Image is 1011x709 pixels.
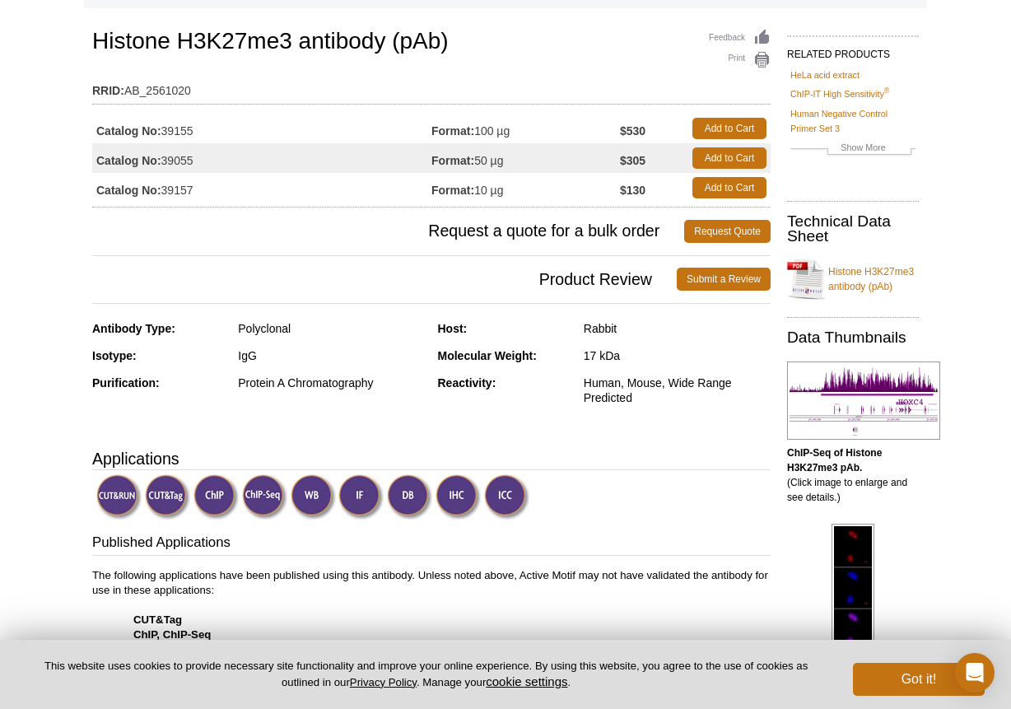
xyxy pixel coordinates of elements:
strong: $305 [620,153,645,168]
a: Human Negative Control Primer Set 3 [790,106,915,136]
a: Request Quote [684,220,771,243]
div: IgG [238,348,425,363]
sup: ® [884,87,890,96]
a: Print [709,51,771,69]
strong: Purification: [92,376,160,389]
span: Product Review [92,268,677,291]
a: ChIP-IT High Sensitivity® [790,86,889,101]
a: Submit a Review [677,268,771,291]
img: Immunocytochemistry Validated [484,474,529,520]
h1: Histone H3K27me3 antibody (pAb) [92,29,771,57]
img: ChIP Validated [193,474,239,520]
b: ChIP-Seq of Histone H3K27me3 pAb. [787,447,882,473]
div: Protein A Chromatography [238,375,425,390]
p: (Click image to enlarge and see details.) [787,445,919,505]
strong: Antibody Type: [92,322,175,335]
h3: Published Applications [92,533,771,556]
div: 17 kDa [584,348,771,363]
strong: Catalog No: [96,183,161,198]
h2: RELATED PRODUCTS [787,35,919,65]
td: 10 µg [431,173,620,203]
img: Immunofluorescence Validated [338,474,384,520]
strong: $130 [620,183,645,198]
strong: $530 [620,124,645,138]
strong: Format: [431,183,474,198]
a: Histone H3K27me3 antibody (pAb) [787,254,919,304]
strong: Molecular Weight: [438,349,537,362]
a: Feedback [709,29,771,47]
img: CUT&RUN Validated [96,474,142,520]
h3: Applications [92,446,771,471]
strong: CUT&Tag [133,613,182,626]
span: Request a quote for a bulk order [92,220,684,243]
a: Show More [790,140,915,159]
strong: Catalog No: [96,153,161,168]
img: Histone H3K27me3 antibody (pAb) tested by immunofluorescence. [832,524,874,652]
img: Immunohistochemistry Validated [436,474,481,520]
strong: Reactivity: [438,376,496,389]
img: CUT&Tag Validated [145,474,190,520]
h2: Technical Data Sheet [787,214,919,244]
div: Rabbit [584,321,771,336]
img: ChIP-Seq Validated [242,474,287,520]
strong: ChIP, ChIP-Seq [133,628,211,641]
td: 39157 [92,173,431,203]
td: 39055 [92,143,431,173]
a: Add to Cart [692,147,766,169]
td: 39155 [92,114,431,143]
strong: Format: [431,153,474,168]
h2: Data Thumbnails [787,330,919,345]
button: cookie settings [486,674,567,688]
strong: Host: [438,322,468,335]
a: Add to Cart [692,118,766,139]
td: 50 µg [431,143,620,173]
button: Got it! [853,663,985,696]
strong: Catalog No: [96,124,161,138]
img: Histone H3K27me3 antibody (pAb) tested by ChIP-Seq. [787,361,940,440]
strong: Isotype: [92,349,137,362]
p: This website uses cookies to provide necessary site functionality and improve your online experie... [26,659,826,690]
img: Western Blot Validated [291,474,336,520]
a: HeLa acid extract [790,68,860,82]
strong: RRID: [92,83,124,98]
a: Add to Cart [692,177,766,198]
img: Dot Blot Validated [387,474,432,520]
div: Open Intercom Messenger [955,653,995,693]
a: Privacy Policy [350,676,417,688]
div: Polyclonal [238,321,425,336]
div: Human, Mouse, Wide Range Predicted [584,375,771,405]
td: 100 µg [431,114,620,143]
td: AB_2561020 [92,73,771,100]
strong: Format: [431,124,474,138]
